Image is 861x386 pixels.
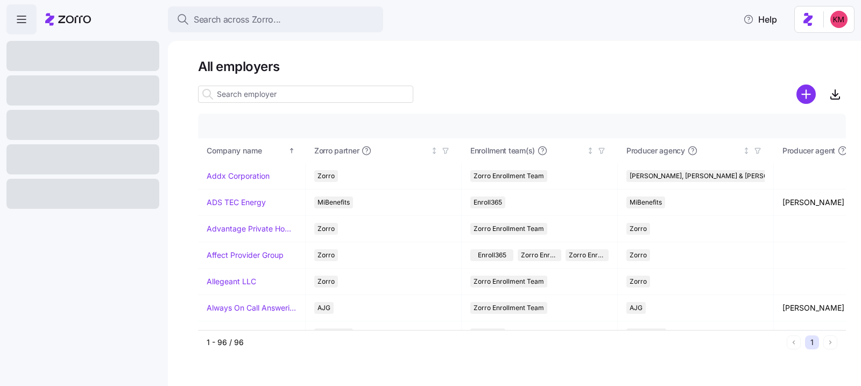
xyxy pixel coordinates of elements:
span: Enroll365 [478,249,506,261]
span: Producer agent [782,145,835,156]
div: Not sorted [430,147,438,155]
button: Previous page [787,335,801,349]
span: Enroll365 [474,196,502,208]
span: AJG [317,302,330,314]
span: Enrollment team(s) [470,145,535,156]
div: Not sorted [743,147,750,155]
span: Zorro partner [314,145,359,156]
div: Company name [207,145,286,157]
span: Zorro [630,276,647,287]
div: Sorted ascending [288,147,295,155]
th: Enrollment team(s)Not sorted [462,138,618,163]
a: Allegeant LLC [207,276,256,287]
span: MiBenefits [317,328,350,340]
span: Enroll365 [474,328,502,340]
span: Zorro [317,170,335,182]
span: Zorro [630,223,647,235]
svg: add icon [796,85,816,104]
span: Search across Zorro... [194,13,281,26]
button: Search across Zorro... [168,6,383,32]
span: One Digital [630,328,663,340]
span: Zorro Enrollment Team [474,276,544,287]
a: Addx Corporation [207,171,270,181]
th: Company nameSorted ascending [198,138,306,163]
span: Zorro Enrollment Team [474,302,544,314]
th: Zorro partnerNot sorted [306,138,462,163]
div: Not sorted [587,147,594,155]
a: Affect Provider Group [207,250,284,261]
span: Zorro [317,249,335,261]
img: 8fbd33f679504da1795a6676107ffb9e [830,11,848,28]
button: Help [735,9,786,30]
button: 1 [805,335,819,349]
button: Next page [823,335,837,349]
h1: All employers [198,58,846,75]
a: Always On Call Answering Service [207,303,297,313]
span: Zorro Enrollment Team [474,223,544,235]
input: Search employer [198,86,413,103]
span: Zorro Enrollment Experts [569,249,605,261]
span: Zorro [317,276,335,287]
span: Zorro Enrollment Team [521,249,557,261]
span: Help [743,13,777,26]
span: Zorro [630,249,647,261]
span: MiBenefits [317,196,350,208]
a: ADS TEC Energy [207,197,266,208]
a: Advantage Private Home Care [207,223,297,234]
a: American Salon Group [207,329,285,340]
span: Zorro Enrollment Team [474,170,544,182]
th: Producer agencyNot sorted [618,138,774,163]
span: AJG [630,302,643,314]
div: 1 - 96 / 96 [207,337,782,348]
span: MiBenefits [630,196,662,208]
span: Zorro [317,223,335,235]
span: Producer agency [626,145,685,156]
span: [PERSON_NAME], [PERSON_NAME] & [PERSON_NAME] [630,170,797,182]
